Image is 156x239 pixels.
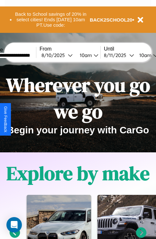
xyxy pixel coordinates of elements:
button: 8/10/2025 [40,52,75,59]
b: BACK2SCHOOL20 [90,17,133,23]
div: 8 / 11 / 2025 [104,52,129,58]
label: From [40,46,100,52]
button: Back to School savings of 20% in select cities! Ends [DATE] 10am PT.Use code: [12,10,90,30]
div: Give Feedback [3,106,8,132]
button: 10am [75,52,100,59]
div: 10am [77,52,94,58]
div: 8 / 10 / 2025 [41,52,68,58]
div: 10am [136,52,153,58]
h1: Explore by make [6,160,150,186]
div: Open Intercom Messenger [6,217,22,233]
